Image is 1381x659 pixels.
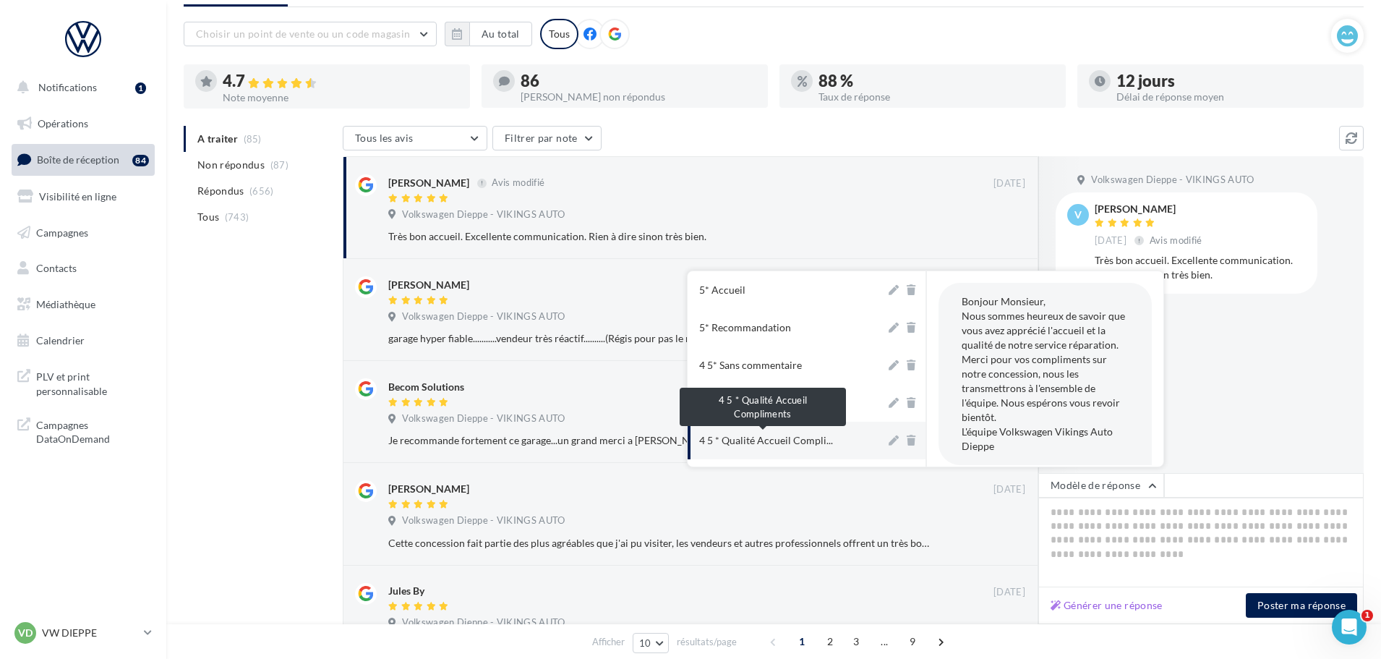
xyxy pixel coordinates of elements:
button: Modèle de réponse [1038,473,1164,498]
a: Campagnes DataOnDemand [9,409,158,452]
a: VD VW DIEPPE [12,619,155,647]
span: 10 [639,637,651,649]
div: [PERSON_NAME] [388,482,469,496]
span: Campagnes DataOnDemand [36,415,149,446]
div: [PERSON_NAME] [388,176,469,190]
span: [DATE] [993,177,1025,190]
button: Générer une réponse [1045,597,1168,614]
span: Avis modifié [1150,234,1202,246]
button: Poster ma réponse [1246,593,1357,618]
span: 1 [790,630,813,653]
span: [DATE] [993,483,1025,496]
div: [PERSON_NAME] [1095,204,1205,214]
span: Boîte de réception [37,153,119,166]
span: Afficher [592,635,625,649]
a: PLV et print personnalisable [9,361,158,404]
span: Tous les avis [355,132,414,144]
button: Filtrer par note [492,126,602,150]
button: 5* Recommandation [688,309,886,346]
p: VW DIEPPE [42,626,138,640]
span: ... [873,630,896,653]
button: Tous les avis [343,126,487,150]
span: Choisir un point de vente ou un code magasin [196,27,410,40]
button: 4 5* Sans commentaire [688,346,886,384]
a: Médiathèque [9,289,158,320]
a: Contacts [9,253,158,284]
span: Visibilité en ligne [39,190,116,203]
button: 10 [633,633,670,653]
button: 5* Accueil [688,271,886,309]
span: 1 [1361,610,1373,621]
span: Opérations [38,117,88,129]
div: 5* Recommandation [699,320,791,335]
span: Calendrier [36,334,85,346]
iframe: Intercom live chat [1332,610,1367,645]
div: 4 5 * Qualité Accueil Compliments [680,388,846,426]
div: Très bon accueil. Excellente communication. Rien à dire sinon très bien. [388,229,931,244]
span: Notifications [38,81,97,93]
div: Jules By [388,584,424,598]
div: [PERSON_NAME] non répondus [521,92,756,102]
span: 2 [818,630,842,653]
div: Très bon accueil. Excellente communication. Rien à dire sinon très bien. [1095,253,1306,282]
div: Note moyenne [223,93,458,103]
div: 1 [135,82,146,94]
span: Avis modifié [492,177,544,189]
a: Visibilité en ligne [9,182,158,212]
span: Contacts [36,262,77,274]
span: Volkswagen Dieppe - VIKINGS AUTO [402,616,565,629]
div: Délai de réponse moyen [1116,92,1352,102]
a: Campagnes [9,218,158,248]
div: [PERSON_NAME] [388,278,469,292]
span: (743) [225,211,249,223]
button: Notifications 1 [9,72,152,103]
a: Opérations [9,109,158,139]
span: Non répondus [197,158,265,172]
span: Répondus [197,184,244,198]
span: 3 [845,630,868,653]
span: Volkswagen Dieppe - VIKINGS AUTO [1091,174,1254,187]
button: Au total [445,22,532,46]
button: 4 5 * Qualité Accueil Compli... [688,422,886,459]
div: 12 jours [1116,73,1352,89]
div: 84 [132,155,149,166]
span: VD [18,626,33,640]
span: (656) [249,185,274,197]
a: Calendrier [9,326,158,356]
div: 88 % [818,73,1054,89]
button: 4 5 * Classique [688,384,886,422]
div: Becom Solutions [388,380,464,394]
span: 9 [901,630,924,653]
span: Bonjour Monsieur, Nous sommes heureux de savoir que vous avez apprécié l'accueil et la qualité de... [962,295,1125,452]
span: Volkswagen Dieppe - VIKINGS AUTO [402,412,565,425]
span: Médiathèque [36,298,95,310]
span: résultats/page [677,635,737,649]
div: Je recommande fortement ce garage...un grand merci a [PERSON_NAME] (vendeur) ainsi que [PERSON_NA... [388,433,931,448]
div: 4.7 [223,73,458,90]
span: [DATE] [1095,234,1126,247]
span: (87) [270,159,288,171]
div: Taux de réponse [818,92,1054,102]
span: [DATE] [993,586,1025,599]
span: 4 5 * Qualité Accueil Compli... [699,433,833,448]
div: Cette concession fait partie des plus agréables que j'ai pu visiter, les vendeurs et autres profe... [388,536,931,550]
a: Boîte de réception84 [9,144,158,175]
span: Volkswagen Dieppe - VIKINGS AUTO [402,310,565,323]
span: Volkswagen Dieppe - VIKINGS AUTO [402,208,565,221]
span: Tous [197,210,219,224]
div: Tous [540,19,578,49]
div: 4 5* Sans commentaire [699,358,802,373]
button: Choisir un point de vente ou un code magasin [184,22,437,46]
div: 5* Accueil [699,283,745,297]
button: Au total [469,22,532,46]
span: Volkswagen Dieppe - VIKINGS AUTO [402,514,565,527]
div: 86 [521,73,756,89]
span: V [1074,208,1082,222]
span: PLV et print personnalisable [36,367,149,398]
div: garage hyper fiable...........vendeur très réactif..........(Régis pour pas le nommer).......que ... [388,331,931,346]
span: Campagnes [36,226,88,238]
